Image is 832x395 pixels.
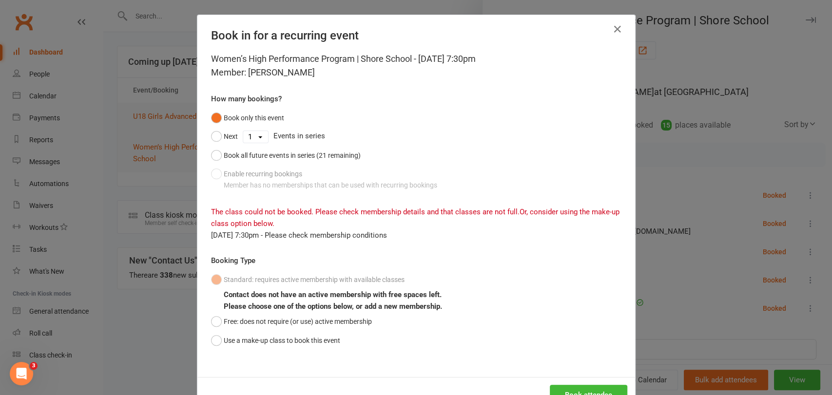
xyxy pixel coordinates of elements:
[211,93,282,105] label: How many bookings?
[211,127,621,146] div: Events in series
[224,290,442,299] b: Contact does not have an active membership with free spaces left.
[211,29,621,42] h4: Book in for a recurring event
[610,21,625,37] button: Close
[211,255,255,266] label: Booking Type
[224,150,361,161] div: Book all future events in series (21 remaining)
[211,109,284,127] button: Book only this event
[211,52,621,79] div: Women’s High Performance Program | Shore School - [DATE] 7:30pm Member: [PERSON_NAME]
[10,362,33,385] iframe: Intercom live chat
[211,207,520,216] span: The class could not be booked. Please check membership details and that classes are not full.
[211,331,340,350] button: Use a make-up class to book this event
[211,229,621,241] div: [DATE] 7:30pm - Please check membership conditions
[211,127,238,146] button: Next
[211,312,372,331] button: Free: does not require (or use) active membership
[211,207,619,228] span: Or, consider using the make-up class option below.
[224,302,442,311] b: Please choose one of the options below, or add a new membership.
[211,146,361,165] button: Book all future events in series (21 remaining)
[30,362,38,370] span: 3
